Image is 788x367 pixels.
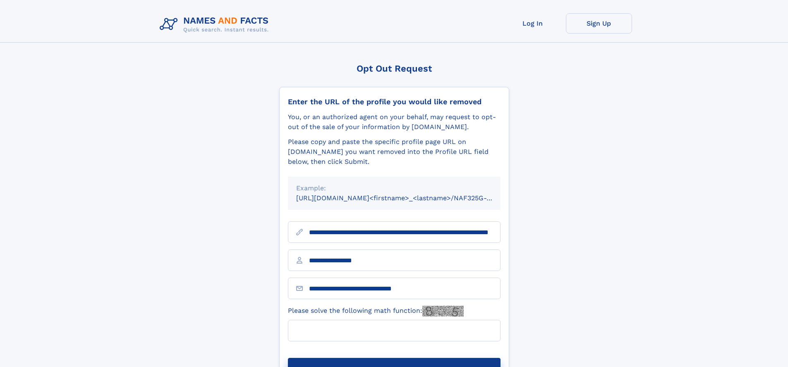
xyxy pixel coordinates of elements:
div: You, or an authorized agent on your behalf, may request to opt-out of the sale of your informatio... [288,112,501,132]
div: Opt Out Request [279,63,509,74]
a: Log In [500,13,566,34]
a: Sign Up [566,13,632,34]
small: [URL][DOMAIN_NAME]<firstname>_<lastname>/NAF325G-xxxxxxxx [296,194,516,202]
img: Logo Names and Facts [156,13,275,36]
div: Enter the URL of the profile you would like removed [288,97,501,106]
div: Example: [296,183,492,193]
label: Please solve the following math function: [288,306,464,317]
div: Please copy and paste the specific profile page URL on [DOMAIN_NAME] you want removed into the Pr... [288,137,501,167]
